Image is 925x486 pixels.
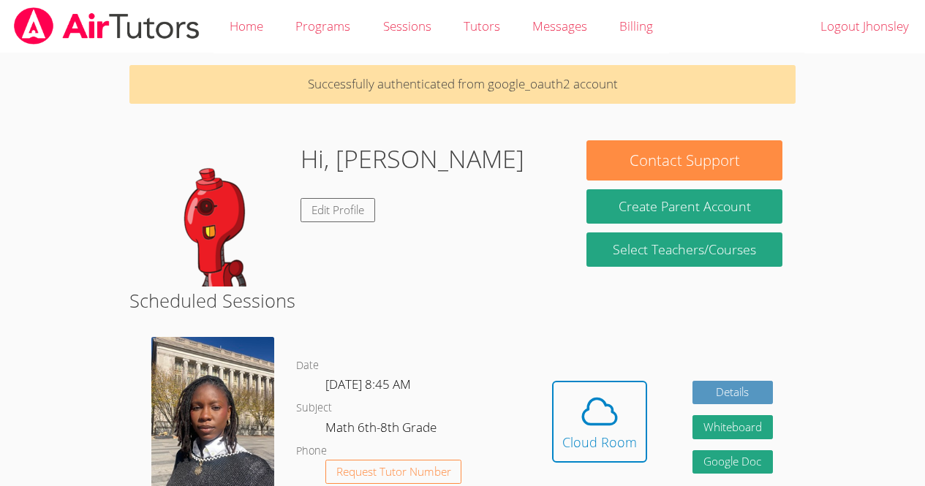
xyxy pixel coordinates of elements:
[143,140,289,286] img: default.png
[129,65,796,104] p: Successfully authenticated from google_oauth2 account
[336,466,451,477] span: Request Tutor Number
[562,432,637,452] div: Cloud Room
[129,286,796,314] h2: Scheduled Sessions
[325,417,439,442] dd: Math 6th-8th Grade
[586,140,782,181] button: Contact Support
[586,232,782,267] a: Select Teachers/Courses
[325,376,411,392] span: [DATE] 8:45 AM
[552,381,647,463] button: Cloud Room
[296,399,332,417] dt: Subject
[692,415,773,439] button: Whiteboard
[12,7,201,45] img: airtutors_banner-c4298cdbf04f3fff15de1276eac7730deb9818008684d7c2e4769d2f7ddbe033.png
[692,450,773,474] a: Google Doc
[296,442,327,460] dt: Phone
[301,198,375,222] a: Edit Profile
[301,140,524,178] h1: Hi, [PERSON_NAME]
[532,18,587,34] span: Messages
[586,189,782,224] button: Create Parent Account
[692,381,773,405] a: Details
[296,357,319,375] dt: Date
[325,460,462,484] button: Request Tutor Number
